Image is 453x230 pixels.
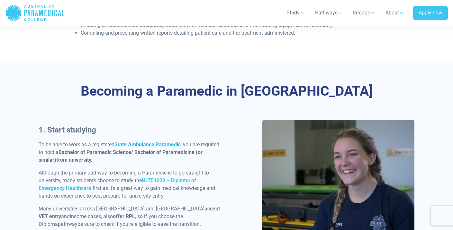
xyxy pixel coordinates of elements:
[5,3,65,23] a: Australian Paramedical College
[74,213,113,219] span: some cases, also
[113,213,135,219] span: offer RPL
[283,4,309,22] a: Study
[413,6,448,21] a: Apply now
[81,29,383,37] li: Compiling and presenting written reports detailing patient care and the treatment administered.
[382,4,408,22] a: About
[39,169,223,200] p: Although the primary pathway to becoming a Paramedic is to go straight to university, many studen...
[39,177,196,191] a: HLT51020 – Diploma of Emergency Healthcare
[39,83,415,99] h2: Becoming a Paramedic in [GEOGRAPHIC_DATA]
[56,157,93,163] strong: from university.
[39,206,220,219] span: accept VET entry
[39,149,203,163] strong: Bachelor of Paramedic Science/ Bachelor of Paramedicine (or similar)
[349,4,379,22] a: Engage
[39,141,223,164] p: To be able to work as a registered , you are required to hold a
[61,213,70,219] span: and
[70,213,74,219] span: in
[311,4,347,22] a: Pathways
[39,206,204,212] span: Many universities across [GEOGRAPHIC_DATA] and [GEOGRAPHIC_DATA]
[58,221,77,227] span: pathway
[77,221,201,227] span: be sure to check if you’re eligible to ease the transition.
[114,141,181,148] a: State Ambulance Paramedic
[39,125,96,134] strong: 1. Start studying
[39,213,183,227] span: , so if you choose the Diploma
